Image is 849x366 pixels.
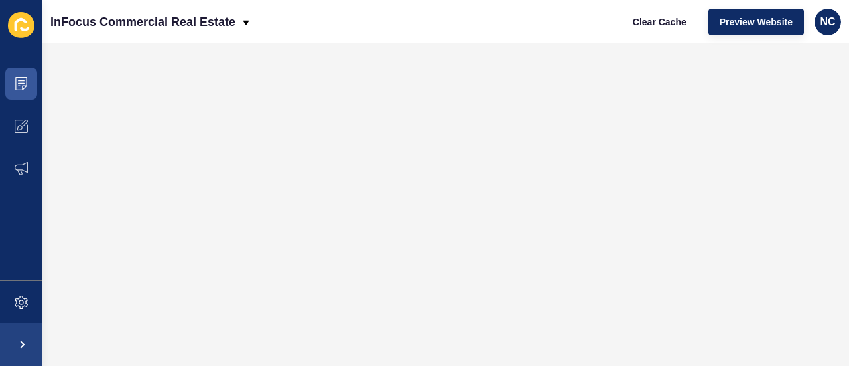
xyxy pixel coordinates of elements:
[708,9,804,35] button: Preview Website
[820,15,835,29] span: NC
[633,15,686,29] span: Clear Cache
[621,9,698,35] button: Clear Cache
[50,5,235,39] p: InFocus Commercial Real Estate
[720,15,793,29] span: Preview Website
